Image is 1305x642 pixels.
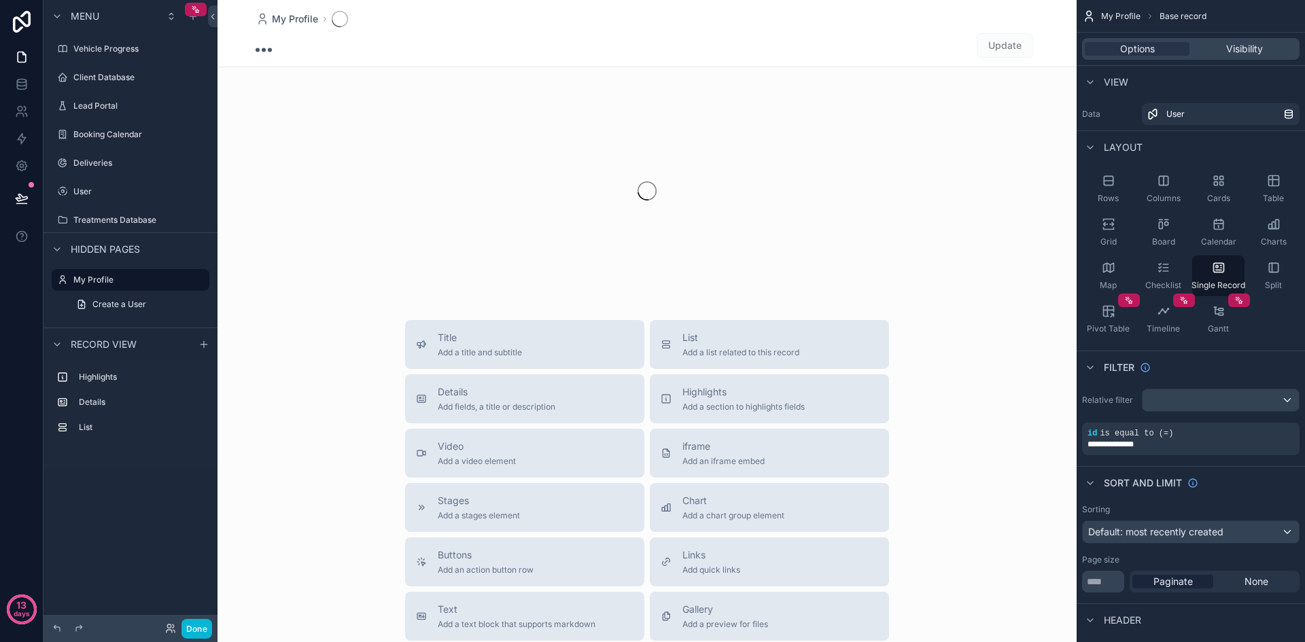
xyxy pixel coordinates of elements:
[79,422,204,433] label: List
[71,338,137,351] span: Record view
[1147,323,1180,334] span: Timeline
[1192,212,1245,253] button: Calendar
[1137,212,1189,253] button: Board
[1247,255,1300,296] button: Split
[272,12,318,26] span: My Profile
[1191,280,1245,291] span: Single Record
[1082,109,1136,120] label: Data
[1261,236,1287,247] span: Charts
[1166,109,1185,120] span: User
[1104,613,1141,627] span: Header
[1137,255,1189,296] button: Checklist
[92,299,146,310] span: Create a User
[52,181,209,202] a: User
[71,243,140,256] span: Hidden pages
[1147,193,1181,204] span: Columns
[1226,42,1263,56] span: Visibility
[1087,429,1097,438] span: id
[1142,103,1300,125] a: User
[1082,168,1134,209] button: Rows
[73,101,207,111] label: Lead Portal
[1082,395,1136,406] label: Relative filter
[52,124,209,145] a: Booking Calendar
[43,360,217,452] div: scrollable content
[73,158,207,168] label: Deliveries
[1082,255,1134,296] button: Map
[73,72,207,83] label: Client Database
[1101,11,1141,22] span: My Profile
[181,619,212,639] button: Done
[1082,212,1134,253] button: Grid
[52,152,209,174] a: Deliveries
[14,604,30,623] p: days
[1192,255,1245,296] button: Single Record
[1082,299,1134,340] button: Pivot Table
[1082,554,1119,565] label: Page size
[52,38,209,60] a: Vehicle Progress
[1247,212,1300,253] button: Charts
[1100,429,1173,438] span: is equal to (=)
[52,95,209,117] a: Lead Portal
[73,43,207,54] label: Vehicle Progress
[1247,168,1300,209] button: Table
[1087,323,1130,334] span: Pivot Table
[1245,575,1268,588] span: None
[256,12,318,26] a: My Profile
[1104,75,1128,89] span: View
[1088,526,1223,537] span: Default: most recently created
[79,397,204,408] label: Details
[1145,280,1181,291] span: Checklist
[1207,193,1230,204] span: Cards
[1137,299,1189,340] button: Timeline
[1192,299,1245,340] button: Gantt
[1192,168,1245,209] button: Cards
[1104,141,1143,154] span: Layout
[1160,11,1206,22] span: Base record
[52,269,209,291] a: My Profile
[1082,520,1300,543] button: Default: most recently created
[52,209,209,231] a: Treatments Database
[1104,476,1182,490] span: Sort And Limit
[1208,323,1229,334] span: Gantt
[1152,236,1175,247] span: Board
[73,186,207,197] label: User
[73,215,207,226] label: Treatments Database
[1201,236,1236,247] span: Calendar
[1120,42,1155,56] span: Options
[1100,236,1117,247] span: Grid
[68,293,209,315] a: Create a User
[1098,193,1119,204] span: Rows
[52,67,209,88] a: Client Database
[1137,168,1189,209] button: Columns
[71,10,99,23] span: Menu
[1104,361,1134,374] span: Filter
[73,274,201,285] label: My Profile
[1153,575,1193,588] span: Paginate
[16,599,27,612] p: 13
[1100,280,1117,291] span: Map
[79,372,204,382] label: Highlights
[73,129,207,140] label: Booking Calendar
[1265,280,1282,291] span: Split
[1082,504,1110,515] label: Sorting
[1263,193,1284,204] span: Table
